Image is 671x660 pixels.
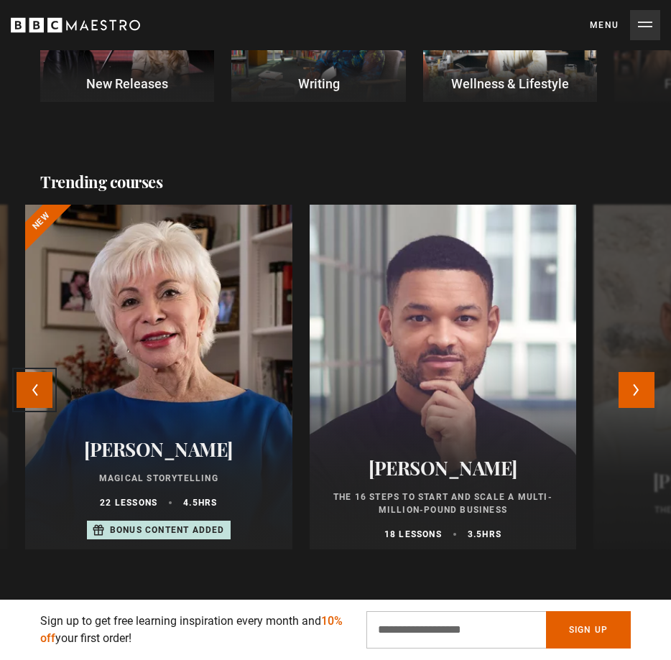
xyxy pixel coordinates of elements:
[198,498,218,508] abbr: hrs
[468,528,501,541] p: 3.5
[110,524,225,536] p: Bonus content added
[384,528,442,541] p: 18 lessons
[34,472,284,485] p: Magical Storytelling
[546,611,631,649] button: Sign Up
[310,205,577,549] a: [PERSON_NAME] The 16 Steps to Start and Scale a Multi-Million-Pound Business 18 lessons 3.5hrs
[40,171,162,193] h2: Trending courses
[231,74,405,93] p: Writing
[40,4,214,102] a: New New Releases
[40,74,214,93] p: New Releases
[25,205,292,549] a: [PERSON_NAME] Magical Storytelling 22 lessons 4.5hrs Bonus content added New
[183,496,217,509] p: 4.5
[318,491,568,516] p: The 16 Steps to Start and Scale a Multi-Million-Pound Business
[40,613,349,647] p: Sign up to get free learning inspiration every month and your first order!
[318,457,568,479] h2: [PERSON_NAME]
[590,10,660,40] button: Toggle navigation
[482,529,501,539] abbr: hrs
[100,496,157,509] p: 22 lessons
[423,74,597,93] p: Wellness & Lifestyle
[423,4,597,102] a: Wellness & Lifestyle
[11,14,140,36] svg: BBC Maestro
[34,438,284,460] h2: [PERSON_NAME]
[231,4,405,102] a: Writing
